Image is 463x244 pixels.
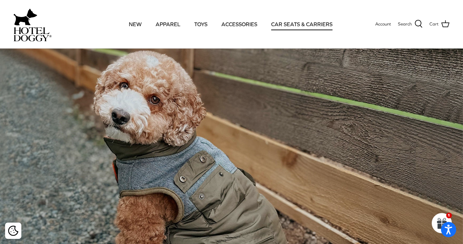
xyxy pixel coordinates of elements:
img: Cookie policy [8,226,18,236]
a: Cart [429,20,449,29]
a: Search [398,20,423,29]
div: Primary navigation [101,13,360,36]
img: hoteldoggycom [14,27,52,41]
a: CAR SEATS & CARRIERS [265,13,339,36]
a: hoteldoggycom [14,7,52,41]
img: dog-icon.svg [14,7,37,27]
a: NEW [123,13,148,36]
a: TOYS [188,13,214,36]
button: Cookie policy [7,225,19,237]
a: ACCESSORIES [215,13,263,36]
span: Cart [429,20,439,28]
div: Cookie policy [5,223,21,239]
span: Account [375,21,391,26]
a: Account [375,20,391,28]
a: APPAREL [149,13,186,36]
span: Search [398,20,412,28]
